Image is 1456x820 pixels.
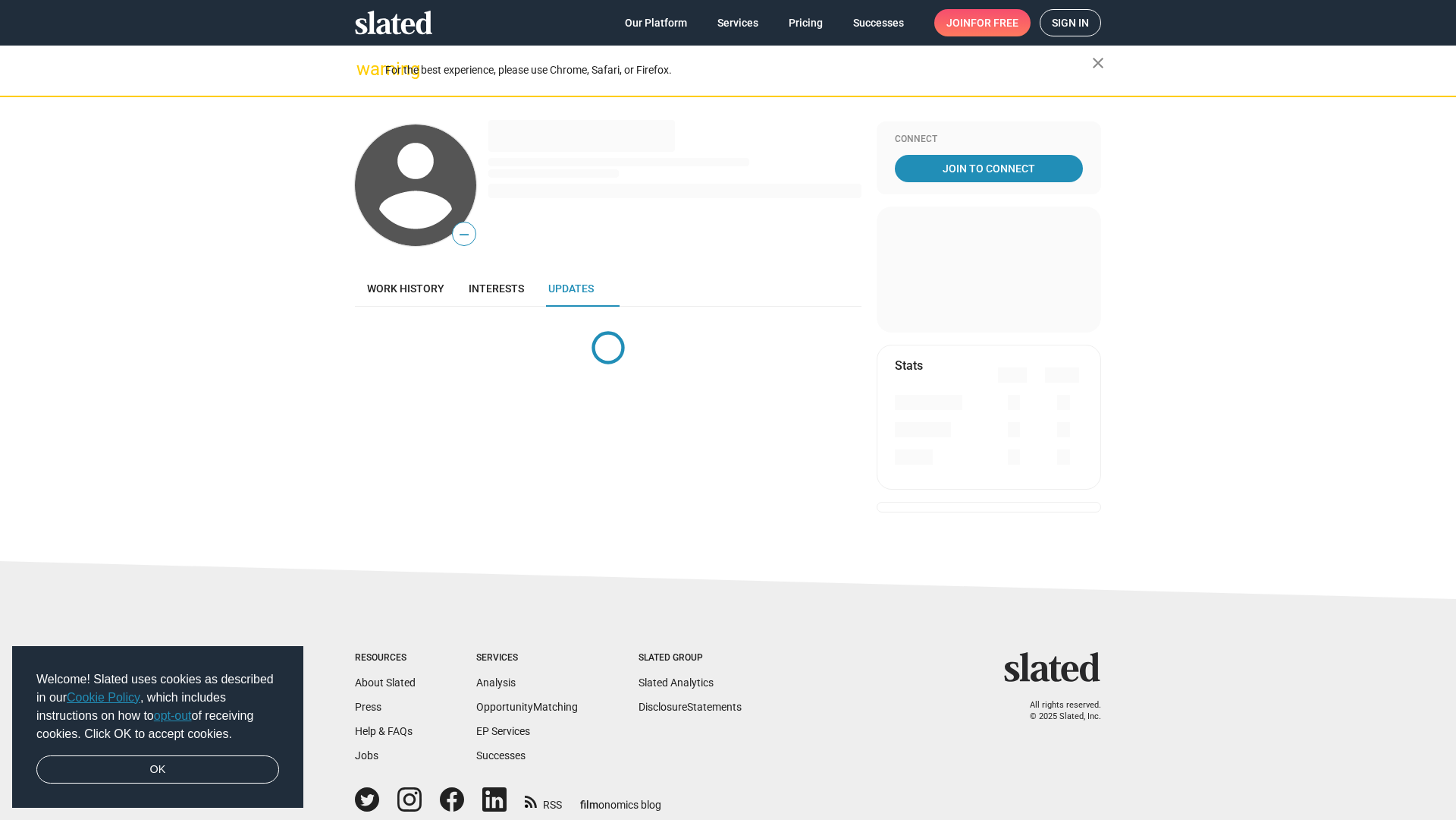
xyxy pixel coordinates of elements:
div: Slated Group [639,652,742,664]
span: Join To Connect [898,155,1080,182]
span: film [580,799,598,811]
span: Updates [548,282,594,295]
a: Interests [457,270,536,307]
div: For the best experience, please use Chrome, Safari, or Firefox. [385,60,1092,80]
div: Connect [895,134,1083,146]
a: Joinfor free [934,9,1031,36]
a: EP Services [476,725,530,737]
a: Press [355,701,381,713]
a: DisclosureStatements [639,701,742,713]
a: RSS [525,789,562,812]
span: Sign in [1052,10,1089,36]
a: Cookie Policy [67,691,140,704]
span: Services [717,9,758,36]
a: Updates [536,270,606,307]
div: cookieconsent [12,646,303,809]
a: dismiss cookie message [36,755,279,784]
p: All rights reserved. © 2025 Slated, Inc. [1014,700,1101,722]
a: Work history [355,270,457,307]
span: Our Platform [625,9,687,36]
a: filmonomics blog [580,786,661,812]
span: Interests [469,282,524,295]
a: Jobs [355,749,378,762]
span: — [453,225,475,244]
span: Pricing [789,9,823,36]
span: Work history [367,282,444,295]
a: Pricing [777,9,835,36]
a: OpportunityMatching [476,701,578,713]
mat-icon: close [1089,54,1107,72]
a: Help & FAQs [355,725,413,737]
a: Join To Connect [895,155,1083,182]
div: Services [476,652,578,664]
a: Services [705,9,770,36]
mat-card-title: Stats [895,358,923,374]
a: opt-out [154,709,192,722]
a: Slated Analytics [639,676,714,689]
a: Successes [841,9,916,36]
a: Our Platform [613,9,699,36]
mat-icon: warning [356,60,375,78]
a: Successes [476,749,526,762]
a: Analysis [476,676,516,689]
a: Sign in [1040,9,1101,36]
span: for free [971,9,1018,36]
span: Join [946,9,1018,36]
span: Welcome! Slated uses cookies as described in our , which includes instructions on how to of recei... [36,670,279,743]
span: Successes [853,9,904,36]
div: Resources [355,652,416,664]
a: About Slated [355,676,416,689]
